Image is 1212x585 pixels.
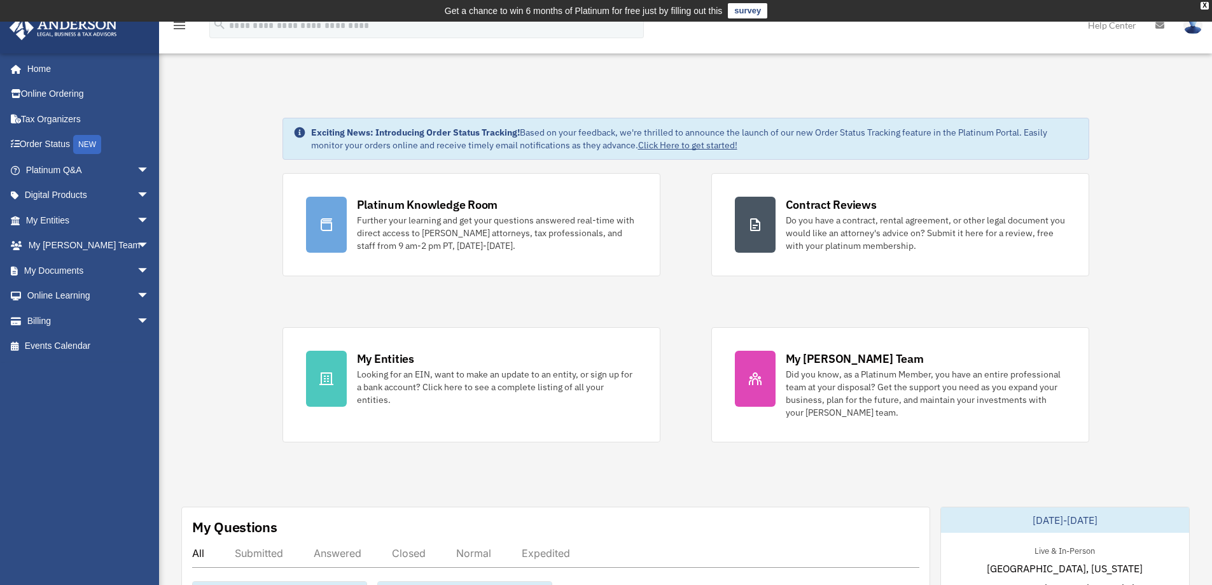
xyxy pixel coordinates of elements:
div: Based on your feedback, we're thrilled to announce the launch of our new Order Status Tracking fe... [311,126,1078,152]
div: My Questions [192,518,277,537]
a: Billingarrow_drop_down [9,308,169,334]
div: Live & In-Person [1024,543,1105,556]
div: My Entities [357,351,414,367]
div: Further your learning and get your questions answered real-time with direct access to [PERSON_NAM... [357,214,637,252]
a: Platinum Q&Aarrow_drop_down [9,157,169,183]
a: My Entities Looking for an EIN, want to make an update to an entity, or sign up for a bank accoun... [282,327,660,442]
a: My [PERSON_NAME] Teamarrow_drop_down [9,233,169,258]
i: search [212,17,226,31]
a: My Documentsarrow_drop_down [9,258,169,283]
a: My Entitiesarrow_drop_down [9,208,169,233]
div: Submitted [235,547,283,560]
strong: Exciting News: Introducing Order Status Tracking! [311,127,520,138]
a: Online Learningarrow_drop_down [9,283,169,309]
a: Home [9,56,162,81]
div: Contract Reviews [786,197,877,213]
div: Did you know, as a Platinum Member, you have an entire professional team at your disposal? Get th... [786,368,1066,419]
a: Digital Productsarrow_drop_down [9,183,169,208]
span: arrow_drop_down [137,283,162,309]
span: arrow_drop_down [137,157,162,183]
div: close [1201,2,1209,10]
a: Platinum Knowledge Room Further your learning and get your questions answered real-time with dire... [282,173,660,276]
div: My [PERSON_NAME] Team [786,351,924,367]
a: My [PERSON_NAME] Team Did you know, as a Platinum Member, you have an entire professional team at... [711,327,1089,442]
a: Tax Organizers [9,106,169,132]
div: [DATE]-[DATE] [941,507,1189,533]
div: Closed [392,547,426,560]
a: Click Here to get started! [638,139,737,151]
img: User Pic [1183,16,1202,34]
div: Expedited [522,547,570,560]
div: Get a chance to win 6 months of Platinum for free just by filling out this [445,3,723,18]
span: arrow_drop_down [137,308,162,334]
a: Contract Reviews Do you have a contract, rental agreement, or other legal document you would like... [711,173,1089,276]
div: Looking for an EIN, want to make an update to an entity, or sign up for a bank account? Click her... [357,368,637,406]
span: arrow_drop_down [137,208,162,234]
div: NEW [73,135,101,154]
a: survey [728,3,767,18]
div: Do you have a contract, rental agreement, or other legal document you would like an attorney's ad... [786,214,1066,252]
a: Online Ordering [9,81,169,107]
div: All [192,547,204,560]
a: Order StatusNEW [9,132,169,158]
span: arrow_drop_down [137,233,162,259]
span: arrow_drop_down [137,183,162,209]
span: [GEOGRAPHIC_DATA], [US_STATE] [987,561,1143,576]
i: menu [172,18,187,33]
span: arrow_drop_down [137,258,162,284]
div: Answered [314,547,361,560]
a: Events Calendar [9,334,169,359]
img: Anderson Advisors Platinum Portal [6,15,121,40]
div: Normal [456,547,491,560]
a: menu [172,22,187,33]
div: Platinum Knowledge Room [357,197,498,213]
